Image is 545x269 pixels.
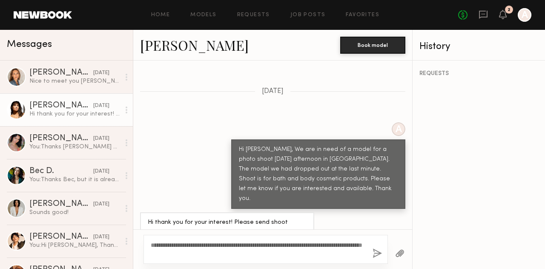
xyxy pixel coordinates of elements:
[290,12,326,18] a: Job Posts
[29,69,93,77] div: [PERSON_NAME]
[93,102,109,110] div: [DATE]
[29,241,120,249] div: You: Hi [PERSON_NAME], Thanks for your response. Believe it or not, we already books it! But, tha...
[508,8,511,12] div: 2
[93,233,109,241] div: [DATE]
[148,218,307,257] div: Hi thank you for your interest! Please send shoot details such as rate, usage, shoot location and...
[518,8,531,22] a: A
[93,200,109,208] div: [DATE]
[29,200,93,208] div: [PERSON_NAME]
[237,12,270,18] a: Requests
[29,233,93,241] div: [PERSON_NAME]
[262,88,284,95] span: [DATE]
[29,77,120,85] div: Nice to meet you [PERSON_NAME]. Looking forward as well
[93,135,109,143] div: [DATE]
[419,42,539,52] div: History
[29,134,93,143] div: [PERSON_NAME]
[29,143,120,151] div: You: Thanks [PERSON_NAME] but it is already booked.
[239,145,398,204] div: Hi [PERSON_NAME], We are in need of a model for a photo shoot [DATE] afternoon in [GEOGRAPHIC_DAT...
[29,208,120,217] div: Sounds good!
[190,12,216,18] a: Models
[419,71,539,77] div: REQUESTS
[29,167,93,176] div: Bec D.
[340,37,405,54] button: Book model
[340,41,405,48] a: Book model
[151,12,170,18] a: Home
[93,168,109,176] div: [DATE]
[140,36,249,54] a: [PERSON_NAME]
[29,101,93,110] div: [PERSON_NAME]
[29,176,120,184] div: You: Thanks Bec, but it is already booked. Maybe next time.
[346,12,379,18] a: Favorites
[7,40,52,49] span: Messages
[93,69,109,77] div: [DATE]
[29,110,120,118] div: Hi thank you for your interest! Please send shoot details such as rate, usage, shoot location and...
